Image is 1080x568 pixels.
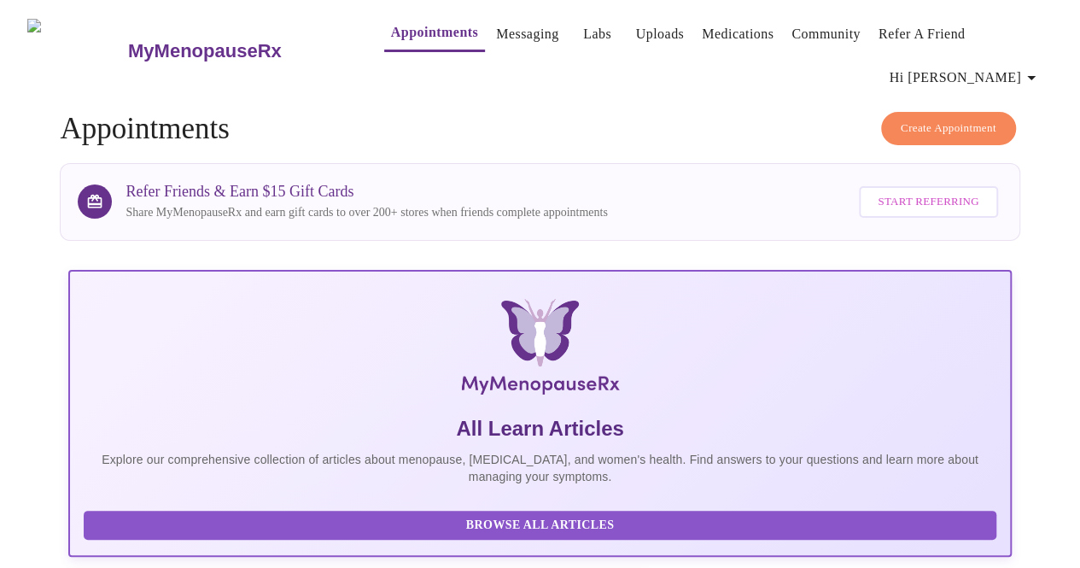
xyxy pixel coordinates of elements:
button: Browse All Articles [84,511,995,541]
a: Start Referring [855,178,1001,226]
a: Refer a Friend [879,22,966,46]
a: Appointments [391,20,478,44]
h4: Appointments [60,112,1019,146]
img: MyMenopauseRx Logo [27,19,126,83]
a: Messaging [496,22,558,46]
a: Community [791,22,861,46]
button: Start Referring [859,186,997,218]
button: Medications [695,17,780,51]
button: Labs [570,17,625,51]
a: Labs [583,22,611,46]
h3: Refer Friends & Earn $15 Gift Cards [126,183,607,201]
span: Browse All Articles [101,515,978,536]
a: Uploads [636,22,685,46]
span: Hi [PERSON_NAME] [890,66,1042,90]
button: Create Appointment [881,112,1016,145]
h3: MyMenopauseRx [128,40,282,62]
button: Refer a Friend [872,17,972,51]
a: MyMenopauseRx [126,21,349,81]
p: Explore our comprehensive collection of articles about menopause, [MEDICAL_DATA], and women's hea... [84,451,995,485]
a: Browse All Articles [84,517,1000,531]
span: Create Appointment [901,119,996,138]
span: Start Referring [878,192,978,212]
button: Uploads [629,17,692,51]
img: MyMenopauseRx Logo [225,299,854,401]
p: Share MyMenopauseRx and earn gift cards to over 200+ stores when friends complete appointments [126,204,607,221]
h5: All Learn Articles [84,415,995,442]
button: Messaging [489,17,565,51]
a: Medications [702,22,774,46]
button: Hi [PERSON_NAME] [883,61,1048,95]
button: Appointments [384,15,485,52]
button: Community [785,17,867,51]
